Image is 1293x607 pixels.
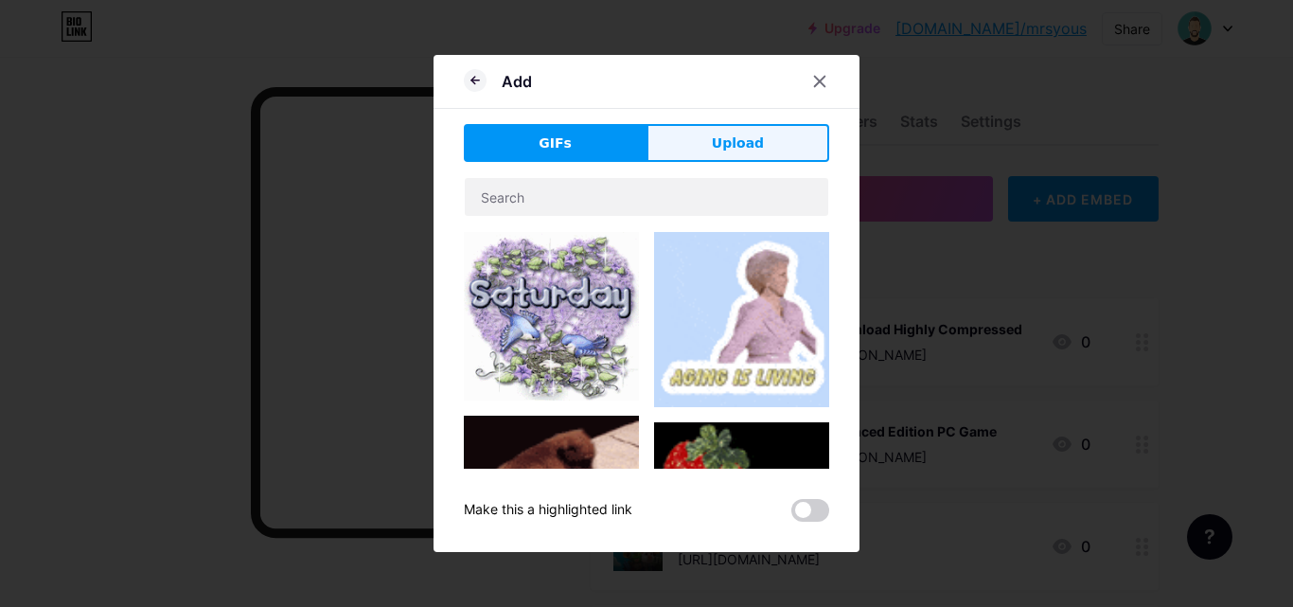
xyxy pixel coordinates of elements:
[464,124,646,162] button: GIFs
[654,422,829,538] img: Gihpy
[654,232,829,407] img: Gihpy
[464,499,632,522] div: Make this a highlighted link
[464,416,639,574] img: Gihpy
[465,178,828,216] input: Search
[646,124,829,162] button: Upload
[464,232,639,401] img: Gihpy
[539,134,572,153] span: GIFs
[502,70,532,93] div: Add
[712,134,764,153] span: Upload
